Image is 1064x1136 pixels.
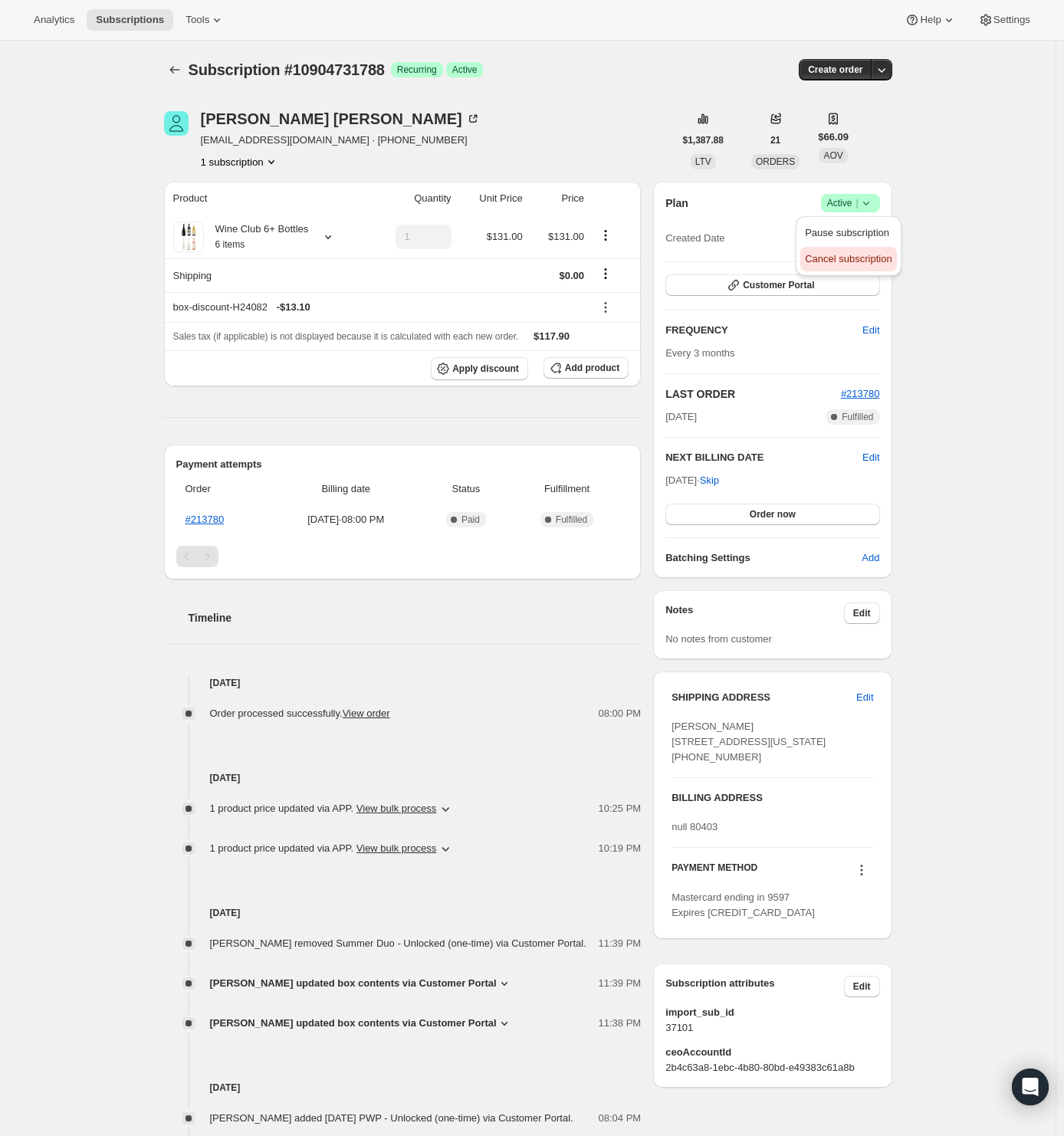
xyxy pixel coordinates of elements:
[210,976,497,991] span: [PERSON_NAME] updated box contents via Customer Portal
[461,514,480,526] span: Paid
[534,330,570,342] span: $117.90
[599,706,642,721] span: 08:00 PM
[201,111,481,126] div: [PERSON_NAME] [PERSON_NAME]
[800,221,896,245] button: Pause subscription
[201,154,279,169] button: Product actions
[210,937,586,949] span: [PERSON_NAME] removed Summer Duo - Unlocked (one-time) via Customer Portal.
[452,64,478,76] span: Active
[599,1111,642,1126] span: 08:04 PM
[356,803,437,814] button: View bulk process
[164,59,186,80] button: Subscriptions
[683,134,724,146] span: $1,387.88
[164,111,189,136] span: Margaret Cooke
[367,182,456,215] th: Quantity
[993,14,1030,26] span: Settings
[672,721,826,763] span: [PERSON_NAME] [STREET_ADDRESS][US_STATE] [PHONE_NUMBER]
[186,14,209,26] span: Tools
[456,182,527,215] th: Unit Price
[210,1016,497,1031] span: [PERSON_NAME] updated box contents via Customer Portal
[844,976,880,997] button: Edit
[397,64,437,76] span: Recurring
[665,1020,879,1036] span: 37101
[665,323,862,338] h2: FREQUENCY
[756,156,795,167] span: ORDERS
[274,512,419,527] span: [DATE] · 08:00 PM
[599,1016,642,1031] span: 11:38 PM
[599,936,642,951] span: 11:39 PM
[210,1016,512,1031] button: [PERSON_NAME] updated box contents via Customer Portal
[164,1080,642,1095] h4: [DATE]
[665,450,862,465] h2: NEXT BILLING DATE
[527,182,589,215] th: Price
[665,504,879,525] button: Order now
[593,227,618,244] button: Product actions
[672,891,815,918] span: Mastercard ending in 9597 Expires [CREDIT_CARD_DATA]
[176,546,629,567] nav: Pagination
[164,182,367,215] th: Product
[548,231,584,242] span: $131.00
[1012,1069,1049,1105] div: Open Intercom Messenger
[559,270,584,281] span: $0.00
[210,801,437,816] span: 1 product price updated via APP .
[593,265,618,282] button: Shipping actions
[799,59,872,80] button: Create order
[853,980,871,993] span: Edit
[665,633,772,645] span: No notes from customer
[452,363,519,375] span: Apply discount
[431,357,528,380] button: Apply discount
[204,222,309,252] div: Wine Club 6+ Bottles
[277,300,310,315] span: - $13.10
[672,821,718,832] span: null 80403
[852,546,888,570] button: Add
[823,150,842,161] span: AOV
[841,386,880,402] button: #213780
[665,550,862,566] h6: Batching Settings
[969,9,1039,31] button: Settings
[862,323,879,338] span: Edit
[895,9,965,31] button: Help
[862,450,879,465] button: Edit
[805,227,889,238] span: Pause subscription
[173,331,519,342] span: Sales tax (if applicable) is not displayed because it is calculated with each new order.
[543,357,629,379] button: Add product
[672,862,757,882] h3: PAYMENT METHOD
[599,841,642,856] span: 10:19 PM
[189,610,642,625] h2: Timeline
[700,473,719,488] span: Skip
[176,472,270,506] th: Order
[210,708,390,719] span: Order processed successfully.
[805,253,892,264] span: Cancel subscription
[695,156,711,167] span: LTV
[853,607,871,619] span: Edit
[672,690,856,705] h3: SHIPPING ADDRESS
[665,1005,879,1020] span: import_sub_id
[356,842,437,854] button: View bulk process
[920,14,941,26] span: Help
[201,796,463,821] button: 1 product price updated via APP. View bulk process
[665,195,688,211] h2: Plan
[556,514,587,526] span: Fulfilled
[665,231,724,246] span: Created Date
[487,231,523,242] span: $131.00
[164,258,367,292] th: Shipping
[665,474,719,486] span: [DATE] ·
[210,841,437,856] span: 1 product price updated via APP .
[599,976,642,991] span: 11:39 PM
[164,675,642,691] h4: [DATE]
[827,195,874,211] span: Active
[841,388,880,399] a: #213780
[808,64,862,76] span: Create order
[96,14,164,26] span: Subscriptions
[189,61,385,78] span: Subscription #10904731788
[853,318,888,343] button: Edit
[665,386,841,402] h2: LAST ORDER
[842,411,873,423] span: Fulfilled
[210,1112,573,1124] span: [PERSON_NAME] added [DATE] PWP - Unlocked (one-time) via Customer Portal.
[427,481,505,497] span: Status
[87,9,173,31] button: Subscriptions
[761,130,790,151] button: 21
[176,9,234,31] button: Tools
[164,770,642,786] h4: [DATE]
[210,976,512,991] button: [PERSON_NAME] updated box contents via Customer Portal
